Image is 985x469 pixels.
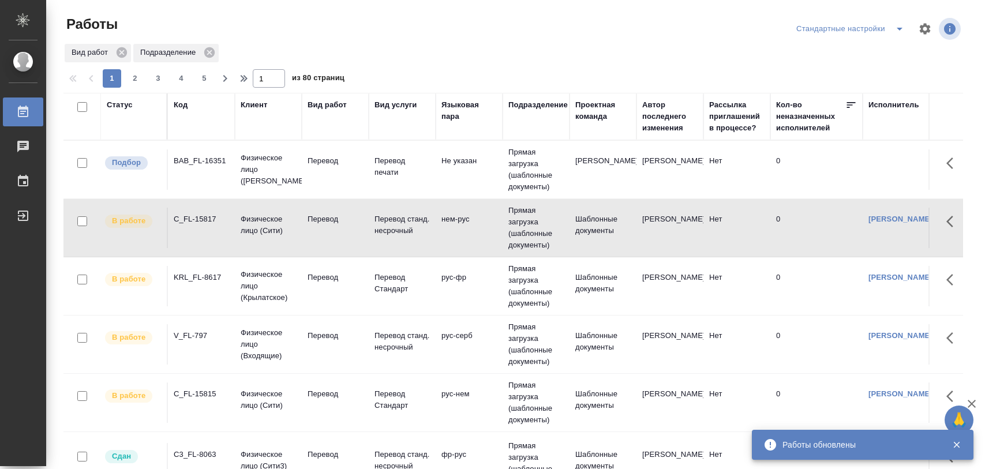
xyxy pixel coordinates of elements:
button: Закрыть [945,440,968,450]
td: Прямая загрузка (шаблонные документы) [503,141,570,198]
p: Перевод станд. несрочный [374,330,430,353]
td: Прямая загрузка (шаблонные документы) [503,199,570,257]
td: [PERSON_NAME] [636,208,703,248]
div: Можно подбирать исполнителей [104,155,161,171]
td: рус-фр [436,266,503,306]
td: 0 [770,324,863,365]
div: Рассылка приглашений в процессе? [709,99,765,134]
span: 4 [172,73,190,84]
p: Физическое лицо ([PERSON_NAME]) [241,152,296,187]
span: из 80 страниц [292,71,344,88]
div: split button [793,20,911,38]
td: Не указан [436,149,503,190]
button: Здесь прячутся важные кнопки [939,266,967,294]
p: Перевод [308,272,363,283]
td: Нет [703,149,770,190]
p: В работе [112,273,145,285]
button: Здесь прячутся важные кнопки [939,382,967,410]
p: Перевод Стандарт [374,388,430,411]
td: рус-серб [436,324,503,365]
button: Здесь прячутся важные кнопки [939,149,967,177]
div: Исполнитель выполняет работу [104,388,161,404]
td: [PERSON_NAME] [636,149,703,190]
p: В работе [112,215,145,227]
div: KRL_FL-8617 [174,272,229,283]
span: 2 [126,73,144,84]
div: Исполнитель [868,99,919,111]
div: C_FL-15817 [174,213,229,225]
div: Языковая пара [441,99,497,122]
a: [PERSON_NAME] [868,331,932,340]
td: Нет [703,324,770,365]
div: BAB_FL-16351 [174,155,229,167]
td: рус-нем [436,382,503,423]
td: Прямая загрузка (шаблонные документы) [503,374,570,432]
td: Шаблонные документы [570,324,636,365]
div: Автор последнего изменения [642,99,698,134]
p: Физическое лицо (Сити) [241,388,296,411]
p: Перевод [308,449,363,460]
div: Менеджер проверил работу исполнителя, передает ее на следующий этап [104,449,161,464]
button: 4 [172,69,190,88]
button: 🙏 [945,406,973,434]
td: Шаблонные документы [570,208,636,248]
p: Перевод [308,388,363,400]
p: Физическое лицо (Сити) [241,213,296,237]
div: Подразделение [133,44,219,62]
a: [PERSON_NAME] [868,215,932,223]
div: Статус [107,99,133,111]
td: 0 [770,382,863,423]
td: [PERSON_NAME] [636,324,703,365]
a: [PERSON_NAME] [868,389,932,398]
div: Кол-во неназначенных исполнителей [776,99,845,134]
td: Прямая загрузка (шаблонные документы) [503,316,570,373]
p: Перевод [308,155,363,167]
div: Проектная команда [575,99,631,122]
p: В работе [112,390,145,402]
td: [PERSON_NAME] [570,149,636,190]
div: Исполнитель выполняет работу [104,272,161,287]
p: В работе [112,332,145,343]
div: Подразделение [508,99,568,111]
td: Шаблонные документы [570,382,636,423]
span: Настроить таблицу [911,15,939,43]
div: C_FL-15815 [174,388,229,400]
span: 5 [195,73,214,84]
td: Нет [703,266,770,306]
div: Вид работ [65,44,131,62]
p: Сдан [112,451,131,462]
span: 3 [149,73,167,84]
button: 5 [195,69,214,88]
td: Прямая загрузка (шаблонные документы) [503,257,570,315]
td: 0 [770,266,863,306]
button: Здесь прячутся важные кнопки [939,208,967,235]
div: Исполнитель выполняет работу [104,330,161,346]
td: 0 [770,149,863,190]
div: Клиент [241,99,267,111]
div: Вид услуги [374,99,417,111]
p: Перевод Стандарт [374,272,430,295]
td: Нет [703,208,770,248]
div: Работы обновлены [782,439,935,451]
p: Подбор [112,157,141,168]
td: нем-рус [436,208,503,248]
td: [PERSON_NAME] [636,266,703,306]
td: [PERSON_NAME] [636,382,703,423]
td: 0 [770,208,863,248]
span: Работы [63,15,118,33]
span: 🙏 [949,408,969,432]
a: [PERSON_NAME] [868,273,932,282]
button: 3 [149,69,167,88]
p: Перевод печати [374,155,430,178]
p: Физическое лицо (Крылатское) [241,269,296,303]
p: Подразделение [140,47,200,58]
button: 2 [126,69,144,88]
p: Вид работ [72,47,112,58]
div: Исполнитель выполняет работу [104,213,161,229]
div: Вид работ [308,99,347,111]
p: Перевод [308,330,363,342]
td: Нет [703,382,770,423]
p: Физическое лицо (Входящие) [241,327,296,362]
button: Здесь прячутся важные кнопки [939,324,967,352]
div: C3_FL-8063 [174,449,229,460]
